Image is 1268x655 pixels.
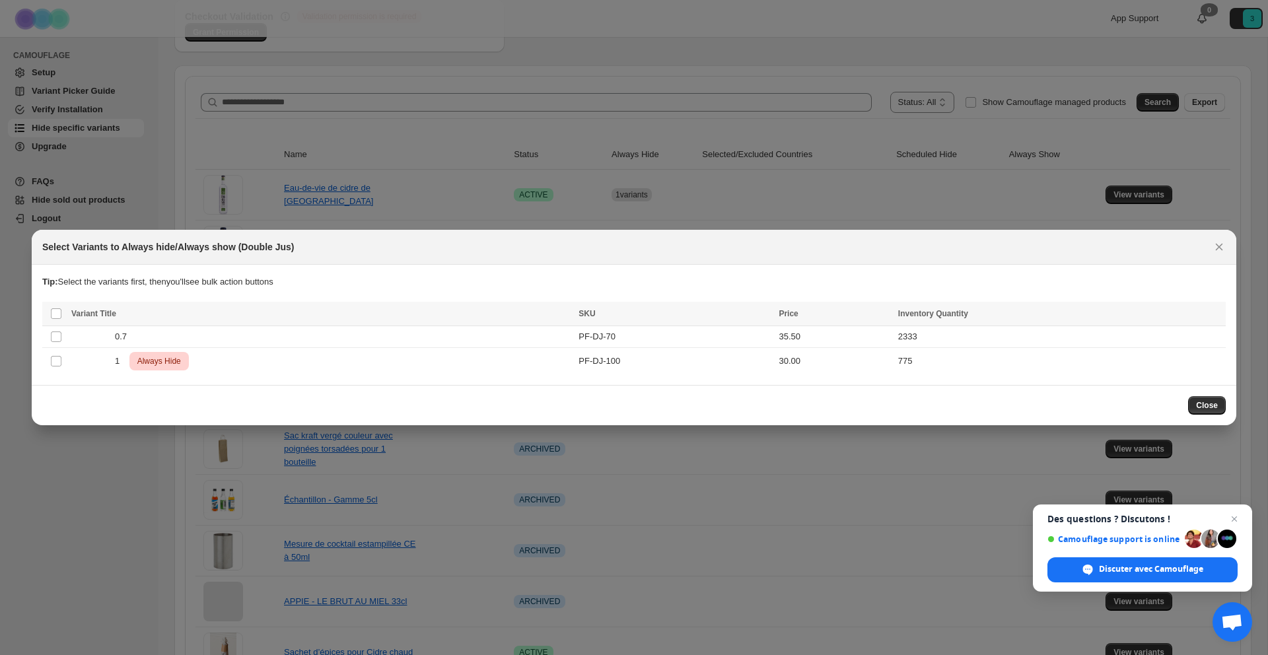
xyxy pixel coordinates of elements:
span: 1 [115,355,127,368]
span: Inventory Quantity [898,309,968,318]
div: Ouvrir le chat [1213,602,1252,642]
div: Discuter avec Camouflage [1047,557,1238,582]
span: Fermer le chat [1226,511,1242,527]
span: SKU [579,309,595,318]
td: 30.00 [775,348,894,375]
span: Price [779,309,798,318]
p: Select the variants first, then you'll see bulk action buttons [42,275,1226,289]
td: 35.50 [775,326,894,348]
span: Always Hide [135,353,184,369]
button: Close [1188,396,1226,415]
span: Camouflage support is online [1047,534,1180,544]
span: Close [1196,400,1218,411]
span: 0.7 [115,330,134,343]
td: 775 [894,348,1226,375]
span: Des questions ? Discutons ! [1047,514,1238,524]
td: PF-DJ-70 [575,326,775,348]
button: Close [1210,238,1228,256]
td: 2333 [894,326,1226,348]
span: Variant Title [71,309,116,318]
span: Discuter avec Camouflage [1099,563,1203,575]
h2: Select Variants to Always hide/Always show (Double Jus) [42,240,294,254]
strong: Tip: [42,277,58,287]
td: PF-DJ-100 [575,348,775,375]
